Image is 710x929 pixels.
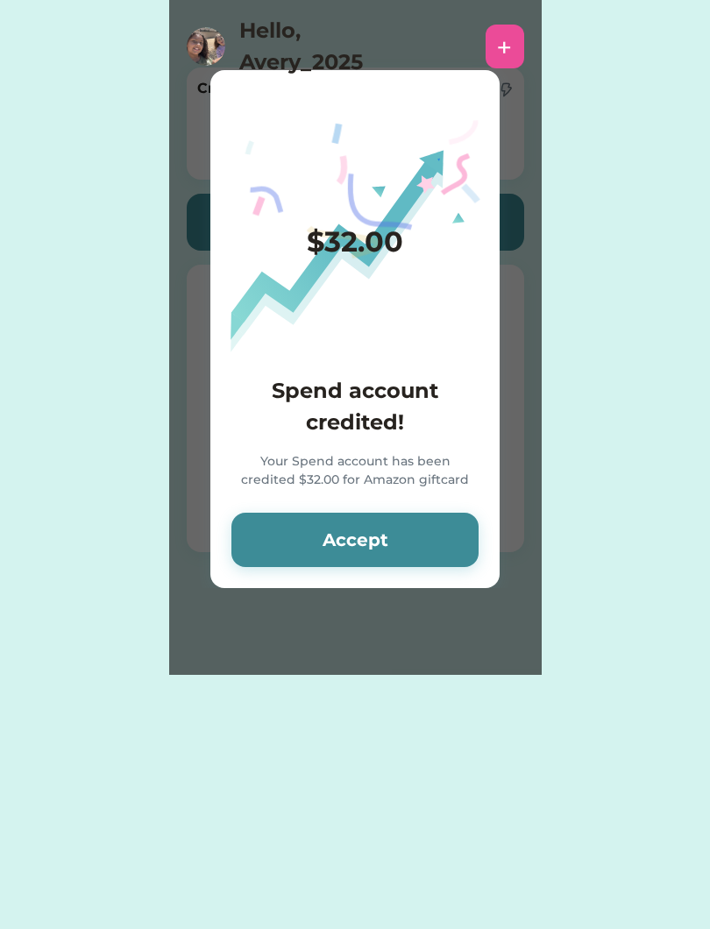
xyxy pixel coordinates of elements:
[307,221,403,263] div: $32.00
[231,513,479,567] button: Accept
[231,452,479,492] div: Your Spend account has been credited $32.00 for Amazon giftcard
[231,375,479,438] h4: Spend account credited!
[187,27,225,66] img: https%3A%2F%2F1dfc823d71cc564f25c7cc035732a2d8.cdn.bubble.io%2Ff1744348168580x136893270975118050%...
[497,33,512,60] div: +
[239,15,415,78] h4: Hello, Avery_2025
